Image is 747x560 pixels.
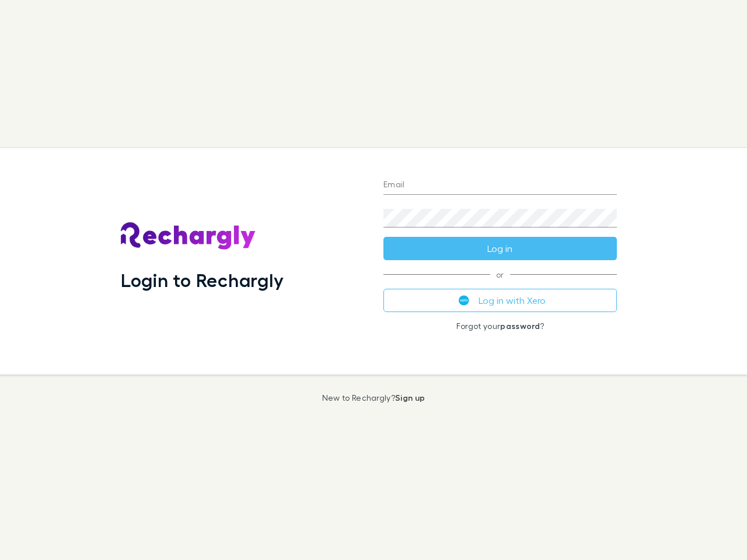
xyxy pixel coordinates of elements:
span: or [383,274,617,275]
img: Xero's logo [459,295,469,306]
a: password [500,321,540,331]
button: Log in [383,237,617,260]
img: Rechargly's Logo [121,222,256,250]
p: New to Rechargly? [322,393,425,402]
h1: Login to Rechargly [121,269,284,291]
button: Log in with Xero [383,289,617,312]
a: Sign up [395,393,425,402]
p: Forgot your ? [383,321,617,331]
